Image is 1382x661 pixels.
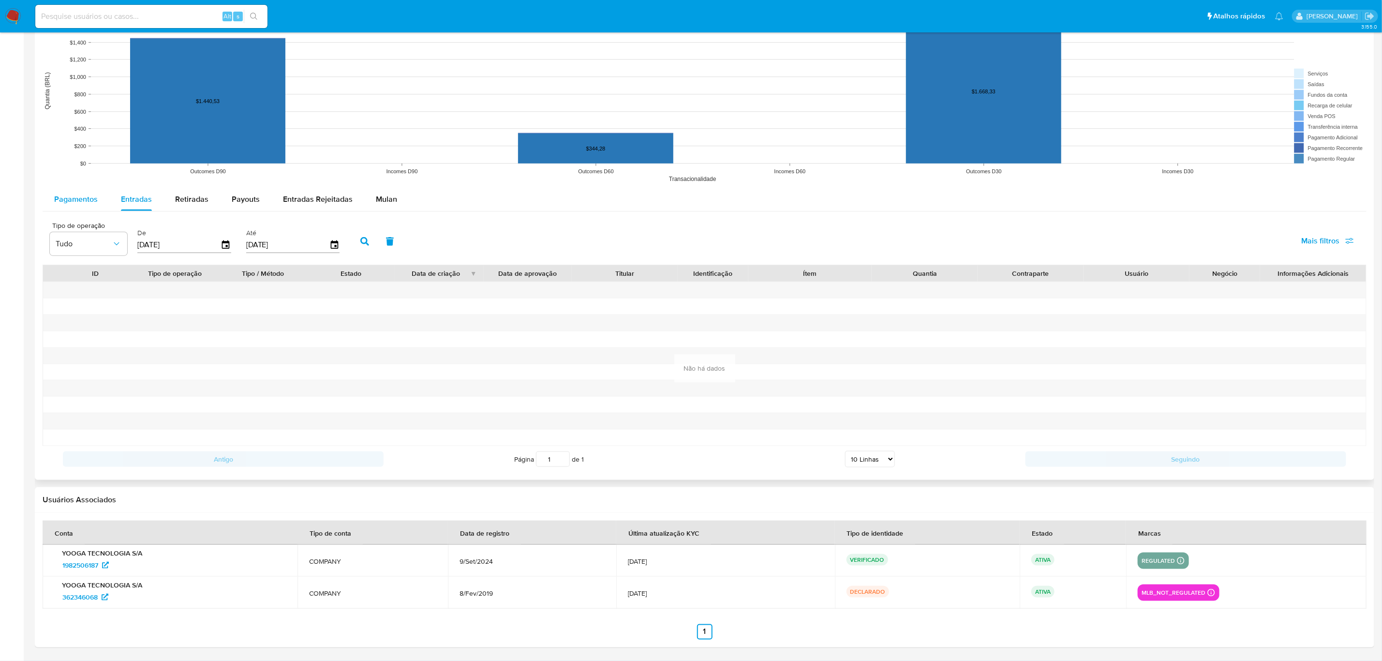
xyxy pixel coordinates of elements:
a: Sair [1365,11,1375,21]
span: s [237,12,239,21]
p: magno.ferreira@mercadopago.com.br [1307,12,1361,21]
input: Pesquise usuários ou casos... [35,10,267,23]
span: 3.155.0 [1361,23,1377,30]
h2: Usuários Associados [43,495,1367,505]
span: Alt [223,12,231,21]
span: Atalhos rápidos [1214,11,1265,21]
a: Notificações [1275,12,1283,20]
button: search-icon [244,10,264,23]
